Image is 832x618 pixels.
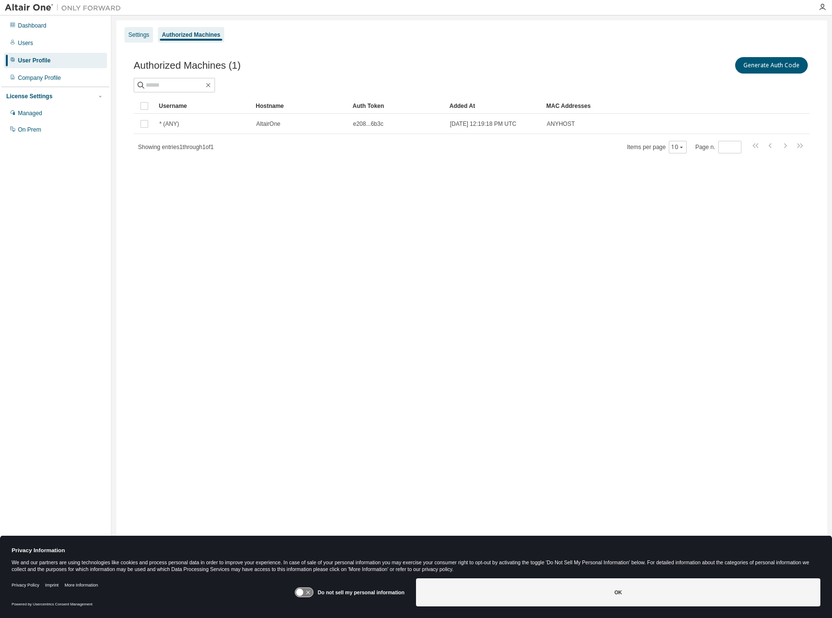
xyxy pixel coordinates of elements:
[128,31,149,39] div: Settings
[134,60,241,71] span: Authorized Machines (1)
[256,98,345,114] div: Hostname
[18,39,33,47] div: Users
[159,98,248,114] div: Username
[5,3,126,13] img: Altair One
[159,120,179,128] span: * (ANY)
[256,120,280,128] span: AltairOne
[671,143,684,151] button: 10
[449,98,539,114] div: Added At
[18,126,41,134] div: On Prem
[627,141,687,153] span: Items per page
[735,57,808,74] button: Generate Auth Code
[6,92,52,100] div: License Settings
[450,120,516,128] span: [DATE] 12:19:18 PM UTC
[547,120,575,128] span: ANYHOST
[353,98,442,114] div: Auth Token
[18,74,61,82] div: Company Profile
[18,109,42,117] div: Managed
[162,31,220,39] div: Authorized Machines
[546,98,708,114] div: MAC Addresses
[138,144,214,151] span: Showing entries 1 through 1 of 1
[18,57,50,64] div: User Profile
[18,22,46,30] div: Dashboard
[695,141,741,153] span: Page n.
[353,120,384,128] span: e208...6b3c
